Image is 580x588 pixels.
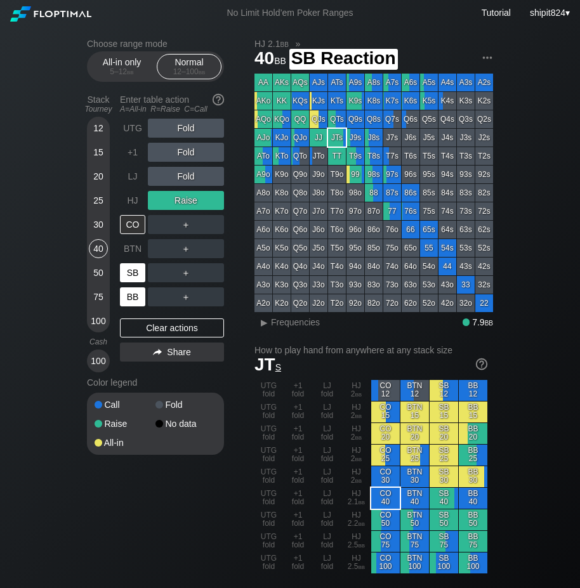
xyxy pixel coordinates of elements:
div: 53s [457,239,475,257]
div: K3s [457,92,475,110]
div: CO [120,215,145,234]
h2: Choose range mode [87,39,224,49]
div: J2s [475,129,493,147]
div: 30 [89,215,108,234]
div: ＋ [148,287,224,306]
div: Fold [148,143,224,162]
div: Cash [82,337,115,346]
div: Q8o [291,184,309,202]
div: BTN 25 [400,445,429,466]
div: UTG fold [254,402,283,422]
div: TT [328,147,346,165]
div: 54s [438,239,456,257]
div: BB 30 [459,466,487,487]
div: 87s [383,184,401,202]
div: T3o [328,276,346,294]
div: +1 fold [284,488,312,509]
div: A7s [383,74,401,91]
div: K7s [383,92,401,110]
div: 83s [457,184,475,202]
div: J4s [438,129,456,147]
div: SB 50 [430,509,458,530]
div: ATs [328,74,346,91]
div: Raise [148,191,224,210]
div: 25 [89,191,108,210]
div: +1 fold [284,466,312,487]
div: K5o [273,239,291,257]
img: help.32db89a4.svg [475,357,489,371]
div: +1 fold [284,509,312,530]
div: K7o [273,202,291,220]
div: K5s [420,92,438,110]
div: 86s [402,184,419,202]
div: UTG [120,119,145,138]
div: A3s [457,74,475,91]
div: JJ [310,129,327,147]
div: A4o [254,258,272,275]
div: UTG fold [254,380,283,401]
div: BTN 30 [400,466,429,487]
div: ▾ [527,6,572,20]
div: 96o [346,221,364,238]
span: bb [199,67,206,76]
div: Q6s [402,110,419,128]
div: T2o [328,294,346,312]
div: J9o [310,166,327,183]
div: Fold [155,400,216,409]
div: 75o [383,239,401,257]
div: KJs [310,92,327,110]
div: 64o [402,258,419,275]
div: 62o [402,294,419,312]
div: J5o [310,239,327,257]
div: A2o [254,294,272,312]
div: 93o [346,276,364,294]
div: T9s [346,147,364,165]
span: bb [359,519,366,528]
div: BTN 50 [400,509,429,530]
div: T5s [420,147,438,165]
div: QTs [328,110,346,128]
div: HJ 2.1 [342,488,371,509]
span: bb [359,497,366,506]
div: 73s [457,202,475,220]
div: 42s [475,258,493,275]
div: HJ [120,191,145,210]
div: K4o [273,258,291,275]
div: BTN 12 [400,380,429,401]
div: 93s [457,166,475,183]
span: HJ 2.1 [253,38,291,49]
div: J5s [420,129,438,147]
span: SB Reaction [289,49,398,70]
div: AJo [254,129,272,147]
div: 12 [89,119,108,138]
div: 92s [475,166,493,183]
div: T8o [328,184,346,202]
div: Q7o [291,202,309,220]
div: T6s [402,147,419,165]
div: 65s [420,221,438,238]
div: 65o [402,239,419,257]
div: 52o [420,294,438,312]
div: CO 40 [371,488,400,509]
div: HJ 2 [342,423,371,444]
div: 99 [346,166,364,183]
div: BTN 20 [400,423,429,444]
div: BB 50 [459,509,487,530]
div: J3o [310,276,327,294]
div: 40 [89,239,108,258]
div: J7s [383,129,401,147]
span: » [289,39,307,49]
div: 74o [383,258,401,275]
div: 88 [365,184,383,202]
div: All-in [95,438,155,447]
div: SB [120,263,145,282]
div: LJ [120,167,145,186]
div: Q4s [438,110,456,128]
div: 15 [89,143,108,162]
div: BB 25 [459,445,487,466]
div: ＋ [148,239,224,258]
div: CO 12 [371,380,400,401]
div: JTs [328,129,346,147]
div: K6s [402,92,419,110]
div: Q6o [291,221,309,238]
